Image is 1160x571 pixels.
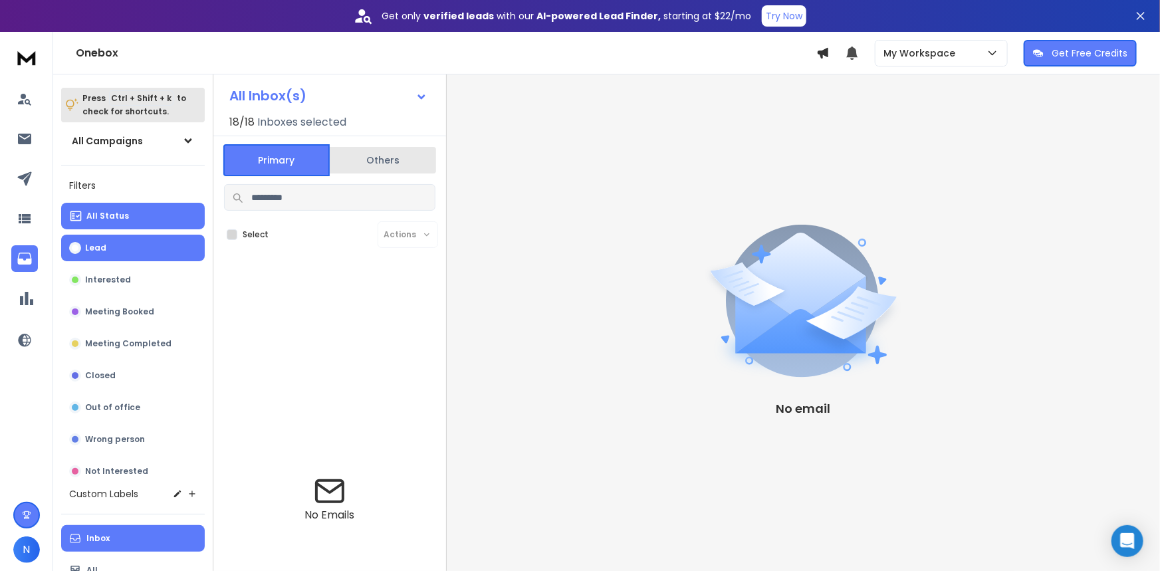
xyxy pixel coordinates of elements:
img: logo [13,45,40,70]
button: Lead [61,235,205,261]
button: Inbox [61,525,205,552]
button: Meeting Completed [61,330,205,357]
button: Out of office [61,394,205,421]
h3: Filters [61,176,205,195]
div: Open Intercom Messenger [1111,525,1143,557]
button: Try Now [762,5,806,27]
strong: AI-powered Lead Finder, [536,9,661,23]
p: Press to check for shortcuts. [82,92,186,118]
span: Ctrl + Shift + k [109,90,174,106]
h3: Custom Labels [69,487,138,501]
p: Try Now [766,9,802,23]
button: Meeting Booked [61,298,205,325]
strong: verified leads [423,9,494,23]
button: All Status [61,203,205,229]
p: Meeting Completed [85,338,172,349]
h3: Inboxes selected [257,114,346,130]
h1: Onebox [76,45,816,61]
p: Closed [85,370,116,381]
button: Interested [61,267,205,293]
p: Wrong person [85,434,145,445]
p: Lead [85,243,106,253]
button: Get Free Credits [1024,40,1137,66]
button: Closed [61,362,205,389]
label: Select [243,229,269,240]
p: My Workspace [883,47,961,60]
button: Others [330,146,436,175]
p: No Emails [305,507,355,523]
button: Not Interested [61,458,205,485]
button: All Inbox(s) [219,82,438,109]
p: Get Free Credits [1052,47,1127,60]
h1: All Campaigns [72,134,143,148]
p: No email [776,400,831,418]
p: Get only with our starting at $22/mo [382,9,751,23]
p: Interested [85,275,131,285]
p: Not Interested [85,466,148,477]
p: Meeting Booked [85,306,154,317]
button: N [13,536,40,563]
button: Primary [223,144,330,176]
p: Inbox [86,533,110,544]
span: 18 / 18 [229,114,255,130]
p: All Status [86,211,129,221]
button: Wrong person [61,426,205,453]
p: Out of office [85,402,140,413]
button: All Campaigns [61,128,205,154]
h1: All Inbox(s) [229,89,306,102]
